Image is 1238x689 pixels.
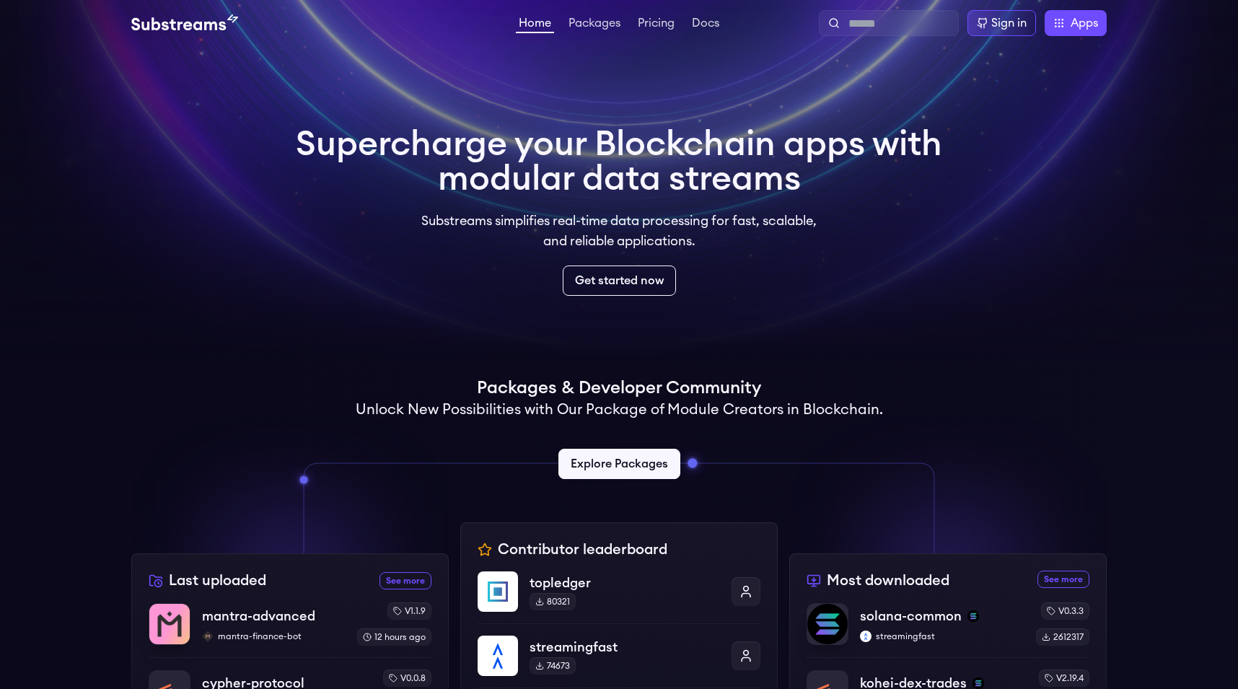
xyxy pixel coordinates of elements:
p: mantra-finance-bot [202,631,346,642]
a: See more recently uploaded packages [379,572,431,589]
a: mantra-advancedmantra-advancedmantra-finance-botmantra-finance-botv1.1.912 hours ago [149,602,431,657]
p: streamingfast [530,637,720,657]
div: v1.1.9 [387,602,431,620]
a: Get started now [563,265,676,296]
div: v2.19.4 [1039,670,1089,687]
a: Docs [689,17,722,32]
img: streamingfast [478,636,518,676]
p: topledger [530,573,720,593]
h1: Supercharge your Blockchain apps with modular data streams [296,127,942,196]
div: v0.3.3 [1041,602,1089,620]
p: mantra-advanced [202,606,315,626]
a: Explore Packages [558,449,680,479]
h2: Unlock New Possibilities with Our Package of Module Creators in Blockchain. [356,400,883,420]
div: 74673 [530,657,576,675]
a: Sign in [967,10,1036,36]
div: 12 hours ago [357,628,431,646]
a: streamingfaststreamingfast74673 [478,623,760,688]
span: Apps [1071,14,1098,32]
img: mantra-advanced [149,604,190,644]
a: Home [516,17,554,33]
img: solana [967,610,979,622]
img: streamingfast [860,631,872,642]
div: 80321 [530,593,576,610]
img: solana [973,677,984,689]
div: 2612317 [1036,628,1089,646]
p: streamingfast [860,631,1024,642]
div: v0.0.8 [383,670,431,687]
img: mantra-finance-bot [202,631,214,642]
p: solana-common [860,606,962,626]
a: See more most downloaded packages [1037,571,1089,588]
p: Substreams simplifies real-time data processing for fast, scalable, and reliable applications. [411,211,827,251]
img: solana-common [807,604,848,644]
a: Packages [566,17,623,32]
a: topledgertopledger80321 [478,571,760,623]
a: Pricing [635,17,677,32]
img: Substream's logo [131,14,238,32]
h1: Packages & Developer Community [477,377,761,400]
img: topledger [478,571,518,612]
div: Sign in [991,14,1027,32]
a: solana-commonsolana-commonsolanastreamingfaststreamingfastv0.3.32612317 [807,602,1089,657]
